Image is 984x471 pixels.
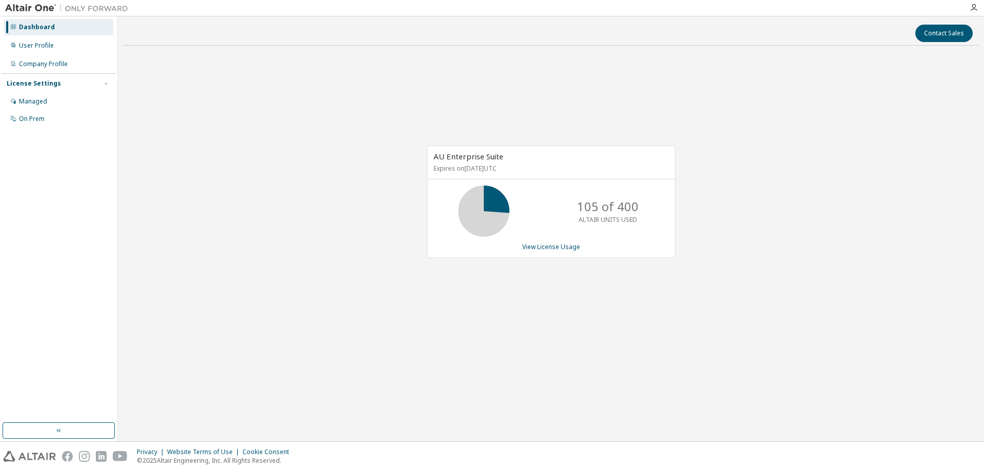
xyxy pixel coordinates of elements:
[19,97,47,106] div: Managed
[19,42,54,50] div: User Profile
[5,3,133,13] img: Altair One
[167,448,242,456] div: Website Terms of Use
[19,115,45,123] div: On Prem
[137,456,295,465] p: © 2025 Altair Engineering, Inc. All Rights Reserved.
[577,198,639,215] p: 105 of 400
[79,451,90,462] img: instagram.svg
[434,151,503,161] span: AU Enterprise Suite
[242,448,295,456] div: Cookie Consent
[19,23,55,31] div: Dashboard
[522,242,580,251] a: View License Usage
[915,25,973,42] button: Contact Sales
[19,60,68,68] div: Company Profile
[434,164,666,173] p: Expires on [DATE] UTC
[62,451,73,462] img: facebook.svg
[113,451,128,462] img: youtube.svg
[579,215,637,224] p: ALTAIR UNITS USED
[137,448,167,456] div: Privacy
[7,79,61,88] div: License Settings
[3,451,56,462] img: altair_logo.svg
[96,451,107,462] img: linkedin.svg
